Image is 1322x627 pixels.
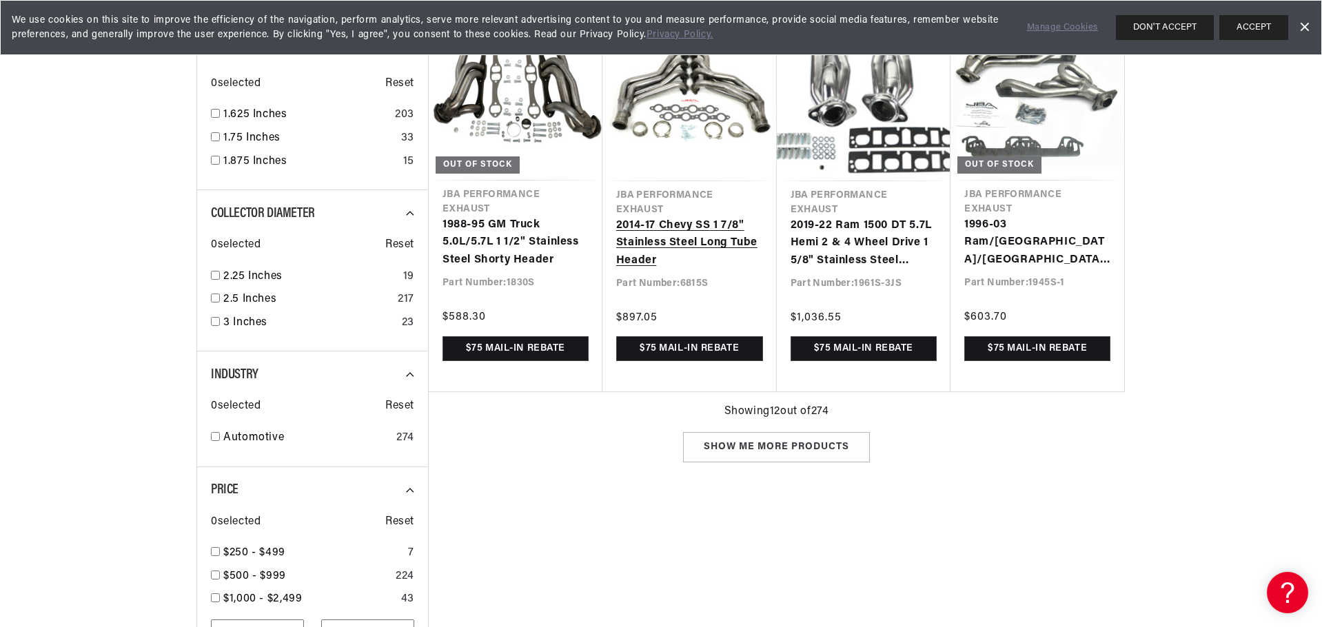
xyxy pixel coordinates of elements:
[396,568,414,586] div: 224
[724,403,829,421] span: Showing 12 out of 274
[223,268,398,286] a: 2.25 Inches
[223,547,285,558] span: $250 - $499
[1027,21,1098,35] a: Manage Cookies
[791,217,937,270] a: 2019-22 Ram 1500 DT 5.7L Hemi 2 & 4 Wheel Drive 1 5/8" Stainless Steel Shorty Header with Metalli...
[616,217,763,270] a: 2014-17 Chevy SS 1 7/8" Stainless Steel Long Tube Header
[398,291,414,309] div: 217
[211,513,261,531] span: 0 selected
[396,429,414,447] div: 274
[385,513,414,531] span: Reset
[211,75,261,93] span: 0 selected
[964,216,1110,269] a: 1996-03 Ram/[GEOGRAPHIC_DATA]/[GEOGRAPHIC_DATA] 1 1/2" Stainless Steel Shorty Header
[385,75,414,93] span: Reset
[223,106,389,124] a: 1.625 Inches
[683,432,870,463] div: Show me more products
[211,207,315,220] span: Collector Diameter
[211,368,258,382] span: Industry
[403,153,414,171] div: 15
[395,106,414,124] div: 203
[403,268,414,286] div: 19
[211,398,261,415] span: 0 selected
[443,216,589,269] a: 1988-95 GM Truck 5.0L/5.7L 1 1/2" Stainless Steel Shorty Header
[223,593,303,604] span: $1,000 - $2,499
[1294,17,1314,38] a: Dismiss Banner
[223,571,286,582] span: $500 - $999
[385,398,414,415] span: Reset
[647,30,713,40] a: Privacy Policy.
[1116,15,1214,40] button: DON'T ACCEPT
[385,236,414,254] span: Reset
[12,13,1008,42] span: We use cookies on this site to improve the efficiency of the navigation, perform analytics, serve...
[223,153,398,171] a: 1.875 Inches
[211,236,261,254] span: 0 selected
[223,429,391,447] a: Automotive
[223,130,396,147] a: 1.75 Inches
[402,314,414,332] div: 23
[401,130,414,147] div: 33
[408,544,414,562] div: 7
[1219,15,1288,40] button: ACCEPT
[211,483,238,497] span: Price
[401,590,414,608] div: 43
[223,291,392,309] a: 2.5 Inches
[223,314,396,332] a: 3 Inches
